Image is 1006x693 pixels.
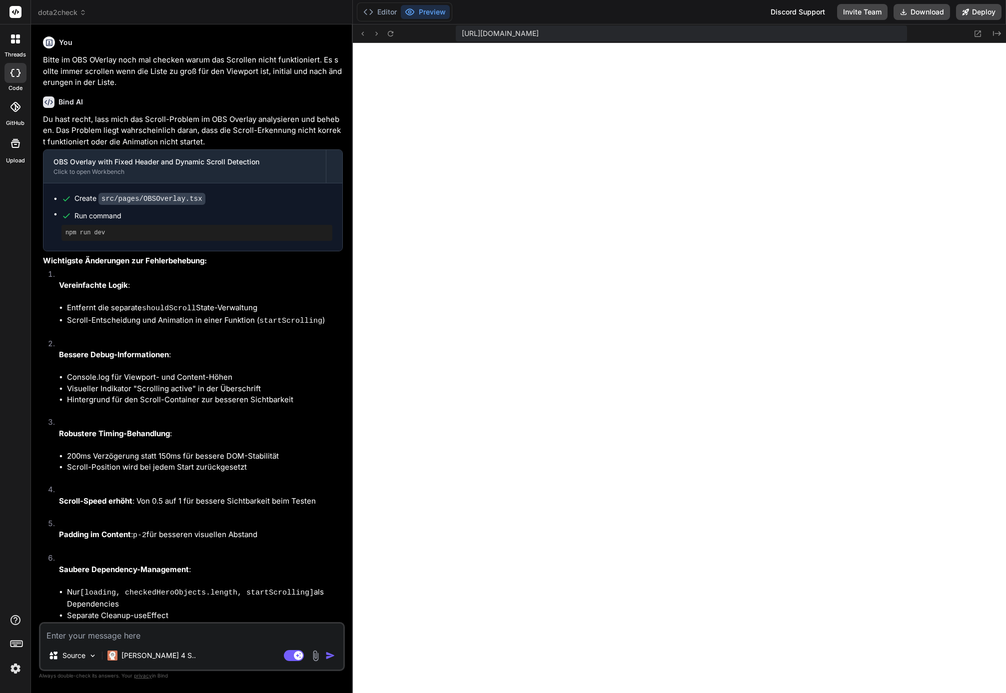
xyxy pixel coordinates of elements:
[98,193,205,205] code: src/pages/OBSOverlay.tsx
[59,564,343,576] p: :
[67,315,343,327] li: Scroll-Entscheidung und Animation in einer Funktion ( )
[7,660,24,677] img: settings
[353,43,1006,693] iframe: Preview
[259,317,322,325] code: startScrolling
[62,651,85,661] p: Source
[80,589,314,597] code: [loading, checkedHeroObjects.length, startScrolling]
[43,54,343,88] p: Bitte im OBS OVerlay noch mal checken warum das Scrollen nicht funktioniert. Es sollte immer scro...
[142,304,196,313] code: shouldScroll
[6,119,24,127] label: GitHub
[59,428,343,440] p: :
[401,5,450,19] button: Preview
[74,211,332,221] span: Run command
[67,587,343,610] li: Nur als Dependencies
[107,651,117,661] img: Claude 4 Sonnet
[67,372,343,383] li: Console.log für Viewport- und Content-Höhen
[88,652,97,660] img: Pick Models
[4,50,26,59] label: threads
[59,280,343,291] p: :
[310,650,321,662] img: attachment
[133,531,146,540] code: p-2
[43,114,343,148] p: Du hast recht, lass mich das Scroll-Problem im OBS Overlay analysieren und beheben. Das Problem l...
[59,349,343,361] p: :
[39,671,345,681] p: Always double-check its answers. Your in Bind
[765,4,831,20] div: Discord Support
[894,4,950,20] button: Download
[6,156,25,165] label: Upload
[58,97,83,107] h6: Bind AI
[67,302,343,315] li: Entfernt die separate State-Verwaltung
[53,168,316,176] div: Click to open Workbench
[359,5,401,19] button: Editor
[59,429,170,438] strong: Robustere Timing-Behandlung
[65,229,328,237] pre: npm run dev
[67,451,343,462] li: 200ms Verzögerung statt 150ms für bessere DOM-Stabilität
[59,37,72,47] h6: You
[38,7,86,17] span: dota2check
[59,496,343,507] p: : Von 0.5 auf 1 für bessere Sichtbarkeit beim Testen
[67,394,343,406] li: Hintergrund für den Scroll-Container zur besseren Sichtbarkeit
[53,157,316,167] div: OBS Overlay with Fixed Header and Dynamic Scroll Detection
[8,84,22,92] label: code
[462,28,539,38] span: [URL][DOMAIN_NAME]
[59,280,128,290] strong: Vereinfachte Logik
[43,256,207,265] strong: Wichtigste Änderungen zur Fehlerbehebung:
[67,383,343,395] li: Visueller Indikator "Scrolling active" in der Überschrift
[59,529,343,542] p: : für besseren visuellen Abstand
[325,651,335,661] img: icon
[837,4,888,20] button: Invite Team
[67,610,343,622] li: Separate Cleanup-useEffect
[134,673,152,679] span: privacy
[59,496,132,506] strong: Scroll-Speed erhöht
[74,193,205,204] div: Create
[956,4,1002,20] button: Deploy
[43,150,326,183] button: OBS Overlay with Fixed Header and Dynamic Scroll DetectionClick to open Workbench
[59,350,169,359] strong: Bessere Debug-Informationen
[59,530,131,539] strong: Padding im Content
[121,651,196,661] p: [PERSON_NAME] 4 S..
[67,462,343,473] li: Scroll-Position wird bei jedem Start zurückgesetzt
[59,565,189,574] strong: Saubere Dependency-Management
